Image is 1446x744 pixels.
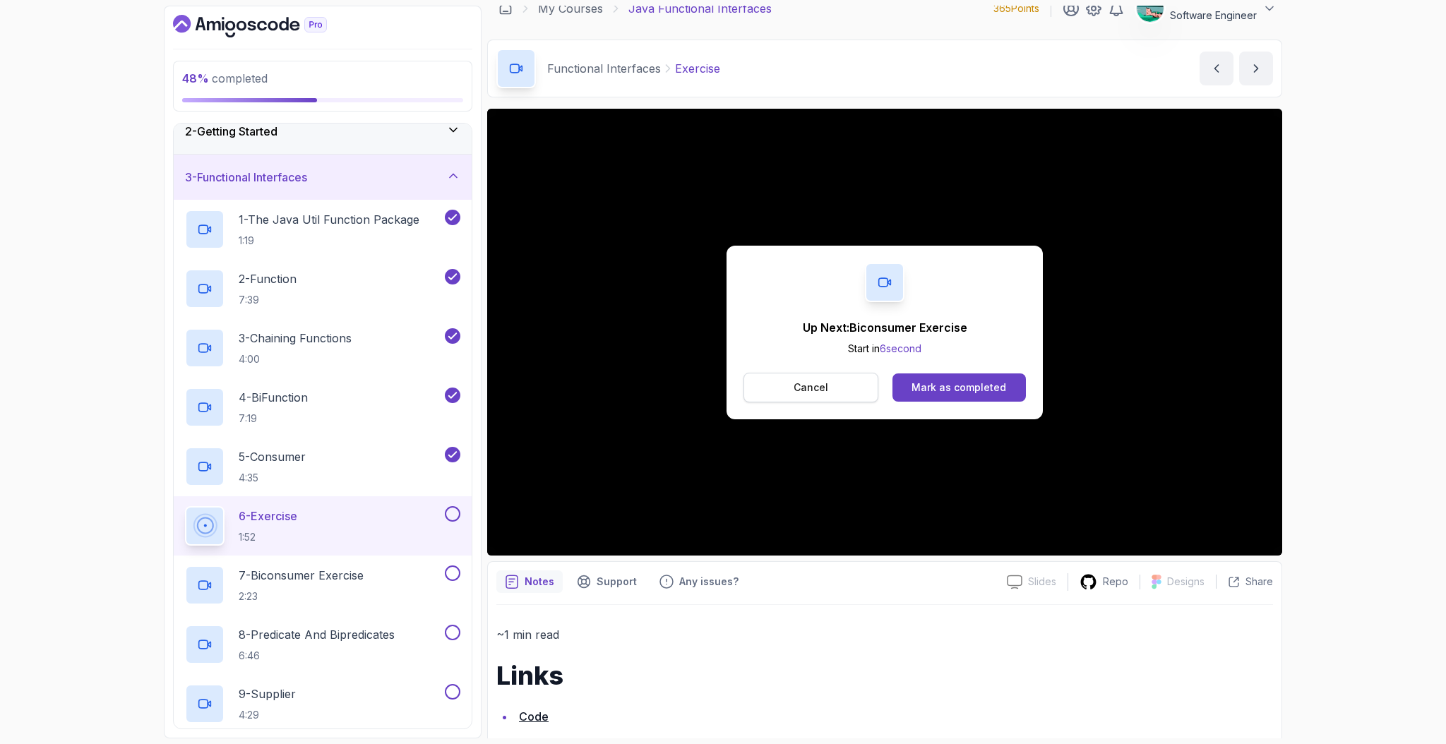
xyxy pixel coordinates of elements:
[185,625,460,664] button: 8-Predicate And Bipredicates6:46
[892,373,1026,402] button: Mark as completed
[185,447,460,486] button: 5-Consumer4:35
[173,15,359,37] a: Dashboard
[496,661,1273,690] h1: Links
[239,389,308,406] p: 4 - BiFunction
[182,71,268,85] span: completed
[239,412,308,426] p: 7:19
[239,530,297,544] p: 1:52
[239,649,395,663] p: 6:46
[568,570,645,593] button: Support button
[519,709,549,724] a: Code
[993,1,1039,16] p: 365 Points
[185,565,460,605] button: 7-Biconsumer Exercise2:23
[1068,573,1140,591] a: Repo
[651,570,747,593] button: Feedback button
[1103,575,1128,589] p: Repo
[498,1,513,16] a: Dashboard
[679,575,739,589] p: Any issues?
[487,109,1282,556] iframe: 6 - Exercise
[794,380,828,395] p: Cancel
[239,293,297,307] p: 7:39
[743,373,878,402] button: Cancel
[185,169,307,186] h3: 3 - Functional Interfaces
[496,570,563,593] button: notes button
[185,328,460,368] button: 3-Chaining Functions4:00
[185,269,460,308] button: 2-Function7:39
[239,211,419,228] p: 1 - The Java Util Function Package
[1167,575,1205,589] p: Designs
[185,388,460,427] button: 4-BiFunction7:19
[174,155,472,200] button: 3-Functional Interfaces
[185,123,277,140] h3: 2 - Getting Started
[239,589,364,604] p: 2:23
[185,506,460,546] button: 6-Exercise1:52
[803,319,967,336] p: Up Next: Biconsumer Exercise
[496,625,1273,644] p: ~1 min read
[1170,8,1257,23] p: Software Engineer
[547,60,661,77] p: Functional Interfaces
[239,352,352,366] p: 4:00
[174,109,472,154] button: 2-Getting Started
[1028,575,1056,589] p: Slides
[525,575,554,589] p: Notes
[185,210,460,249] button: 1-The Java Util Function Package1:19
[1200,52,1233,85] button: previous content
[1245,575,1273,589] p: Share
[803,342,967,356] p: Start in
[239,448,306,465] p: 5 - Consumer
[239,508,297,524] p: 6 - Exercise
[1216,575,1273,589] button: Share
[239,567,364,584] p: 7 - Biconsumer Exercise
[880,342,921,354] span: 6 second
[185,684,460,724] button: 9-Supplier4:29
[239,330,352,347] p: 3 - Chaining Functions
[239,626,395,643] p: 8 - Predicate And Bipredicates
[239,270,297,287] p: 2 - Function
[912,380,1006,395] div: Mark as completed
[239,708,296,722] p: 4:29
[597,575,637,589] p: Support
[675,60,720,77] p: Exercise
[1239,52,1273,85] button: next content
[182,71,209,85] span: 48 %
[239,234,419,248] p: 1:19
[239,471,306,485] p: 4:35
[239,685,296,702] p: 9 - Supplier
